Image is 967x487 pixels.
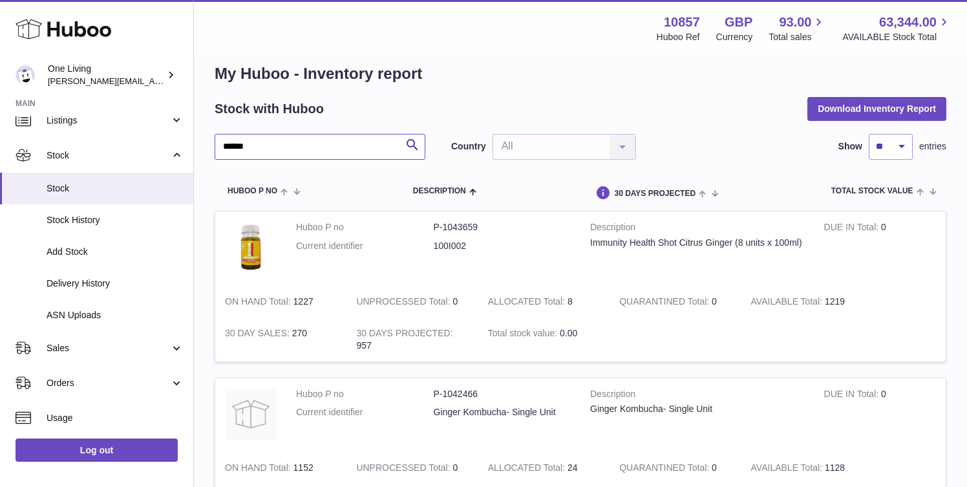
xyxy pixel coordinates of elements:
strong: 30 DAYS PROJECTED [356,328,452,341]
dd: Ginger Kombucha- Single Unit [434,406,571,418]
strong: ON HAND Total [225,462,293,476]
td: 1219 [741,286,873,318]
dd: P-1043659 [434,221,571,233]
span: Listings [47,114,170,127]
strong: QUARANTINED Total [619,296,712,310]
span: 63,344.00 [879,14,937,31]
td: 0 [346,452,478,484]
span: ASN Uploads [47,309,184,321]
label: Country [451,140,486,153]
div: One Living [48,63,164,87]
dd: 100I002 [434,240,571,252]
strong: ALLOCATED Total [488,462,568,476]
div: Immunity Health Shot Citrus Ginger (8 units x 100ml) [590,237,805,249]
strong: Description [590,221,805,237]
span: Stock [47,182,184,195]
td: 8 [478,286,610,318]
button: Download Inventory Report [807,97,946,120]
img: product image [225,221,277,273]
span: Usage [47,412,184,424]
td: 1227 [215,286,346,318]
span: Stock [47,149,170,162]
span: [PERSON_NAME][EMAIL_ADDRESS][DOMAIN_NAME] [48,76,259,86]
span: Total stock value [831,187,913,195]
span: 93.00 [779,14,811,31]
h1: My Huboo - Inventory report [215,63,946,84]
span: 30 DAYS PROJECTED [614,189,696,198]
span: Stock History [47,214,184,226]
div: Currency [716,31,753,43]
strong: ON HAND Total [225,296,293,310]
span: Huboo P no [228,187,277,195]
dt: Huboo P no [296,221,434,233]
strong: QUARANTINED Total [619,462,712,476]
dd: P-1042466 [434,388,571,400]
h2: Stock with Huboo [215,100,324,118]
span: Add Stock [47,246,184,258]
label: Show [838,140,862,153]
strong: GBP [725,14,752,31]
strong: DUE IN Total [824,389,881,402]
a: Log out [16,438,178,462]
dt: Current identifier [296,240,434,252]
strong: UNPROCESSED Total [356,296,452,310]
span: 0 [712,462,717,473]
a: 93.00 Total sales [769,14,826,43]
span: 0.00 [560,328,577,338]
dt: Current identifier [296,406,434,418]
strong: 30 DAY SALES [225,328,292,341]
td: 0 [814,378,946,453]
strong: ALLOCATED Total [488,296,568,310]
a: 63,344.00 AVAILABLE Stock Total [842,14,951,43]
td: 957 [346,318,478,362]
span: Orders [47,377,170,389]
div: Ginger Kombucha- Single Unit [590,403,805,415]
strong: Description [590,388,805,404]
span: entries [919,140,946,153]
strong: UNPROCESSED Total [356,462,452,476]
td: 270 [215,318,346,362]
img: product image [225,388,277,440]
td: 0 [346,286,478,318]
td: 1152 [215,452,346,484]
strong: AVAILABLE Total [751,462,825,476]
span: 0 [712,296,717,307]
span: AVAILABLE Stock Total [842,31,951,43]
strong: AVAILABLE Total [751,296,825,310]
td: 24 [478,452,610,484]
span: Sales [47,342,170,354]
img: Jessica@oneliving.com [16,65,35,85]
div: Huboo Ref [657,31,700,43]
td: 1128 [741,452,873,484]
span: Delivery History [47,277,184,290]
strong: 10857 [664,14,700,31]
span: Description [413,187,466,195]
strong: DUE IN Total [824,222,881,235]
dt: Huboo P no [296,388,434,400]
span: Total sales [769,31,826,43]
strong: Total stock value [488,328,560,341]
td: 0 [814,211,946,286]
